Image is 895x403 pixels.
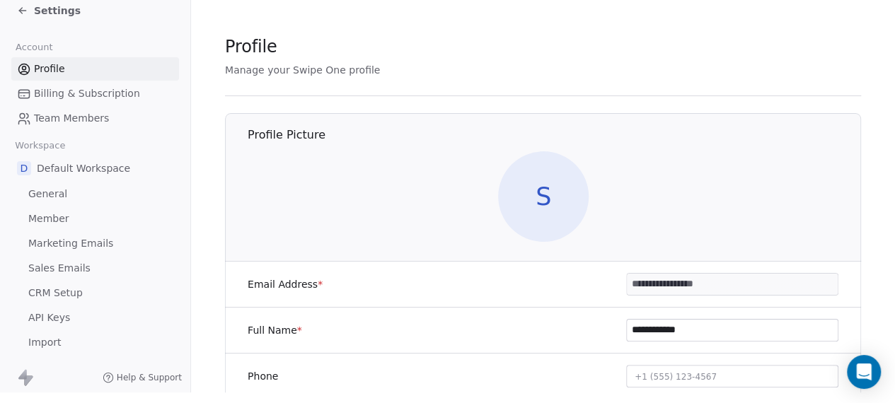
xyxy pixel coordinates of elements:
[34,86,140,101] span: Billing & Subscription
[17,161,31,175] span: D
[498,151,589,242] span: S
[847,355,881,389] div: Open Intercom Messenger
[248,323,302,337] label: Full Name
[225,36,277,57] span: Profile
[11,82,179,105] a: Billing & Subscription
[37,161,130,175] span: Default Workspace
[635,372,717,382] span: +1 (555) 123-4567
[28,211,69,226] span: Member
[17,4,81,18] a: Settings
[28,335,61,350] span: Import
[225,64,380,76] span: Manage your Swipe One profile
[34,62,65,76] span: Profile
[9,135,71,156] span: Workspace
[626,365,838,387] button: +1 (555) 123-4567
[34,111,109,126] span: Team Members
[117,372,182,383] span: Help & Support
[28,310,70,325] span: API Keys
[11,207,179,230] a: Member
[11,306,179,329] a: API Keys
[103,372,182,383] a: Help & Support
[11,182,179,206] a: General
[248,369,278,383] label: Phone
[11,57,179,81] a: Profile
[248,127,862,143] h1: Profile Picture
[11,232,179,255] a: Marketing Emails
[28,286,83,300] span: CRM Setup
[11,281,179,305] a: CRM Setup
[9,37,59,58] span: Account
[28,187,67,201] span: General
[248,277,323,291] label: Email Address
[28,261,91,276] span: Sales Emails
[11,107,179,130] a: Team Members
[34,4,81,18] span: Settings
[11,331,179,354] a: Import
[11,257,179,280] a: Sales Emails
[28,236,113,251] span: Marketing Emails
